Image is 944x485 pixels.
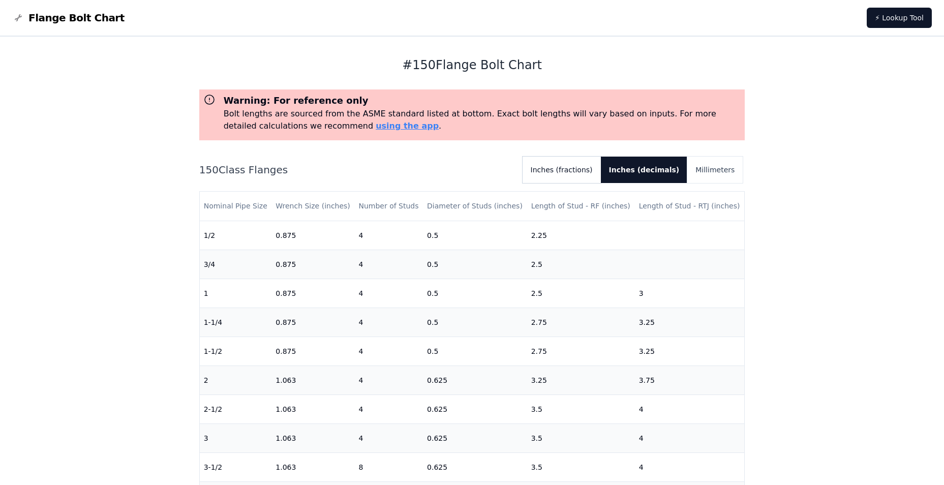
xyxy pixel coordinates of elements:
td: 1.063 [271,423,354,452]
td: 4 [635,395,745,423]
a: Flange Bolt Chart LogoFlange Bolt Chart [12,11,125,25]
td: 1/2 [200,221,272,250]
td: 3.25 [527,366,635,395]
a: ⚡ Lookup Tool [867,8,932,28]
td: 0.875 [271,250,354,279]
td: 0.625 [423,366,527,395]
td: 0.625 [423,452,527,481]
td: 4 [354,221,423,250]
td: 1 [200,279,272,308]
td: 2.75 [527,337,635,366]
td: 4 [354,337,423,366]
th: Nominal Pipe Size [200,192,272,221]
th: Number of Studs [354,192,423,221]
h3: Warning: For reference only [224,94,741,108]
button: Millimeters [687,157,743,183]
span: Flange Bolt Chart [28,11,125,25]
td: 1.063 [271,366,354,395]
td: 1-1/2 [200,337,272,366]
td: 0.5 [423,308,527,337]
td: 4 [354,308,423,337]
td: 1-1/4 [200,308,272,337]
th: Length of Stud - RF (inches) [527,192,635,221]
h2: 150 Class Flanges [199,163,514,177]
td: 3.25 [635,308,745,337]
td: 0.875 [271,221,354,250]
th: Length of Stud - RTJ (inches) [635,192,745,221]
td: 0.875 [271,337,354,366]
td: 2.75 [527,308,635,337]
td: 1.063 [271,452,354,481]
td: 2-1/2 [200,395,272,423]
td: 1.063 [271,395,354,423]
td: 3 [200,423,272,452]
td: 4 [354,395,423,423]
td: 0.875 [271,279,354,308]
td: 4 [354,423,423,452]
td: 0.875 [271,308,354,337]
td: 4 [635,452,745,481]
h1: # 150 Flange Bolt Chart [199,57,745,73]
td: 3.25 [635,337,745,366]
button: Inches (decimals) [601,157,688,183]
td: 2.5 [527,279,635,308]
td: 3 [635,279,745,308]
td: 3/4 [200,250,272,279]
td: 3.5 [527,423,635,452]
td: 3.5 [527,452,635,481]
td: 4 [354,250,423,279]
td: 2.25 [527,221,635,250]
button: Inches (fractions) [523,157,601,183]
td: 0.5 [423,279,527,308]
td: 3.5 [527,395,635,423]
td: 0.5 [423,250,527,279]
td: 0.625 [423,395,527,423]
td: 3-1/2 [200,452,272,481]
td: 4 [354,279,423,308]
td: 4 [635,423,745,452]
td: 4 [354,366,423,395]
img: Flange Bolt Chart Logo [12,12,24,24]
p: Bolt lengths are sourced from the ASME standard listed at bottom. Exact bolt lengths will vary ba... [224,108,741,132]
td: 0.5 [423,337,527,366]
td: 0.5 [423,221,527,250]
a: using the app [376,121,439,131]
td: 2.5 [527,250,635,279]
th: Diameter of Studs (inches) [423,192,527,221]
td: 3.75 [635,366,745,395]
td: 8 [354,452,423,481]
th: Wrench Size (inches) [271,192,354,221]
td: 0.625 [423,423,527,452]
td: 2 [200,366,272,395]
